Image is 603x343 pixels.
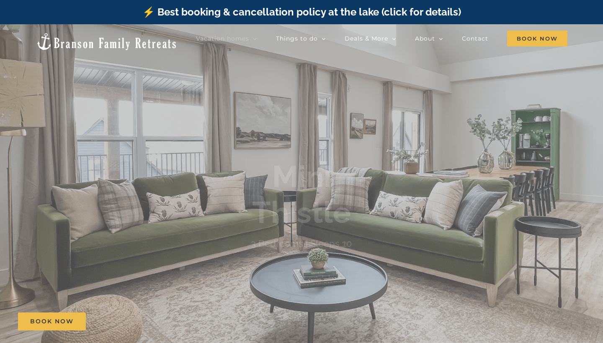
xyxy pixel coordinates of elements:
span: Things to do [276,36,318,41]
b: Mini Thistle [252,158,351,230]
a: About [415,30,443,47]
a: Things to do [276,30,326,47]
span: Book Now [30,318,74,325]
span: About [415,36,435,41]
span: Contact [462,36,488,41]
h4: 3 Bedrooms | Sleeps 10 [251,238,352,249]
a: Contact [462,30,488,47]
img: Branson Family Retreats Logo [36,32,178,51]
a: Book Now [18,312,86,330]
span: Vacation homes [196,36,249,41]
a: Deals & More [345,30,396,47]
span: Book Now [507,31,567,46]
a: Vacation homes [196,30,257,47]
a: ⚡️ Best booking & cancellation policy at the lake (click for details) [142,6,461,18]
nav: Main Menu [196,30,567,47]
span: Deals & More [345,36,388,41]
